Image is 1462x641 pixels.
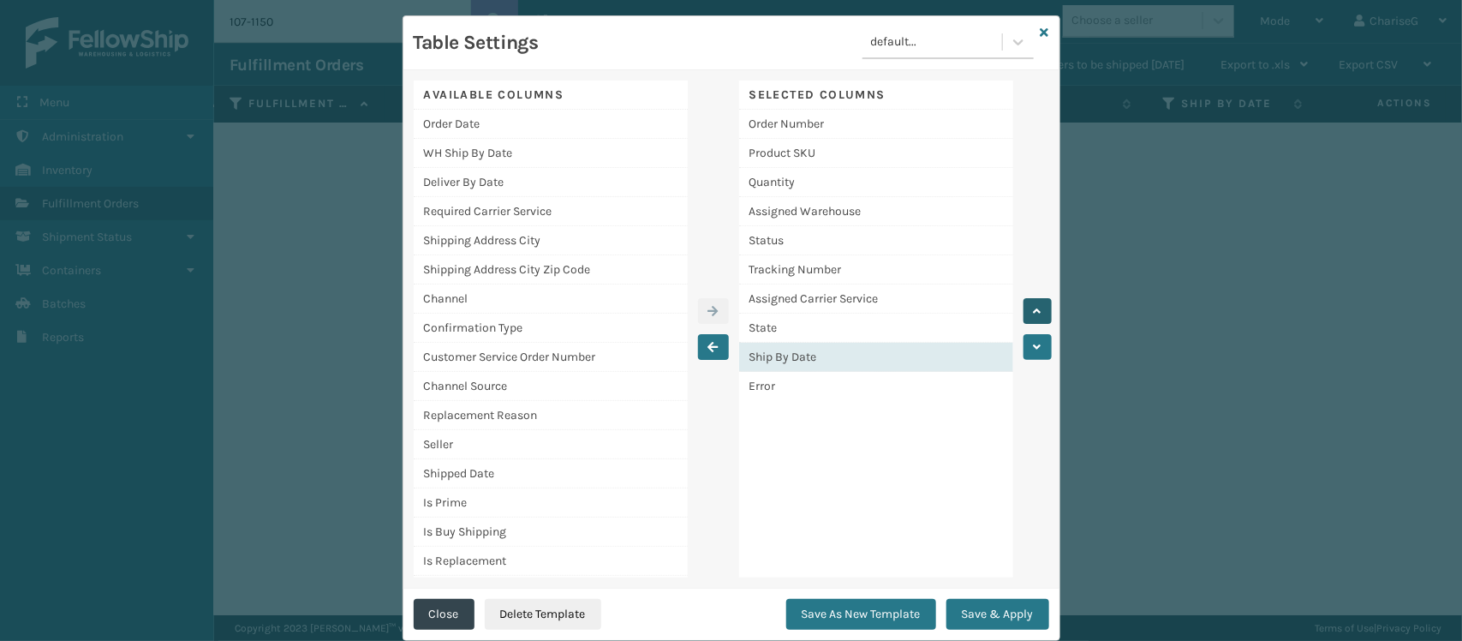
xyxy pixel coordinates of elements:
[739,285,1013,314] div: Assigned Carrier Service
[414,81,688,110] div: Available Columns
[414,401,688,430] div: Replacement Reason
[414,168,688,197] div: Deliver By Date
[739,168,1013,197] div: Quantity
[739,255,1013,285] div: Tracking Number
[414,343,688,372] div: Customer Service Order Number
[414,599,474,630] button: Close
[414,459,688,488] div: Shipped Date
[414,285,688,314] div: Channel
[414,547,688,576] div: Is Replacement
[485,599,601,630] button: Delete Template
[739,197,1013,226] div: Assigned Warehouse
[739,343,1013,372] div: Ship By Date
[414,430,688,459] div: Seller
[946,599,1049,630] button: Save & Apply
[414,139,688,168] div: WH Ship By Date
[414,488,688,518] div: Is Prime
[739,372,1013,400] div: Error
[414,314,688,343] div: Confirmation Type
[871,33,1004,51] div: default...
[739,110,1013,139] div: Order Number
[414,30,539,56] h3: Table Settings
[739,81,1013,110] div: Selected Columns
[786,599,936,630] button: Save As New Template
[414,255,688,285] div: Shipping Address City Zip Code
[414,197,688,226] div: Required Carrier Service
[414,576,688,605] div: Pallet Name
[414,226,688,255] div: Shipping Address City
[739,314,1013,343] div: State
[739,226,1013,255] div: Status
[414,518,688,547] div: Is Buy Shipping
[414,372,688,401] div: Channel Source
[414,110,688,139] div: Order Date
[739,139,1013,168] div: Product SKU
